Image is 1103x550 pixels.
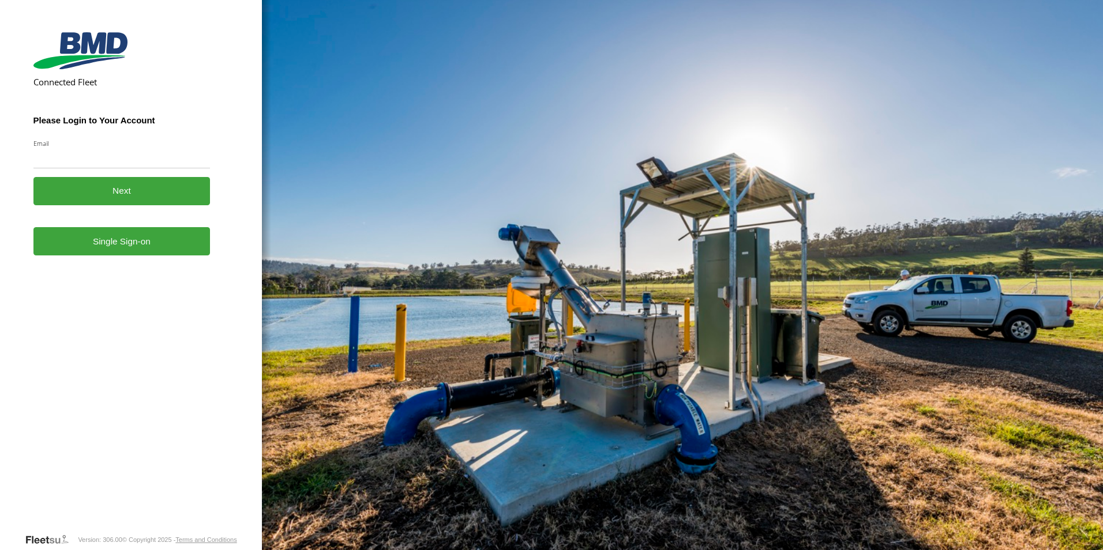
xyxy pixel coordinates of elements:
a: Single Sign-on [33,227,211,255]
div: Version: 306.00 [78,536,122,543]
a: Terms and Conditions [175,536,237,543]
label: Email [33,139,211,148]
button: Next [33,177,211,205]
a: Visit our Website [25,534,78,545]
h2: Connected Fleet [33,76,211,88]
div: © Copyright 2025 - [122,536,237,543]
img: BMD [33,32,127,69]
h3: Please Login to Your Account [33,115,211,125]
